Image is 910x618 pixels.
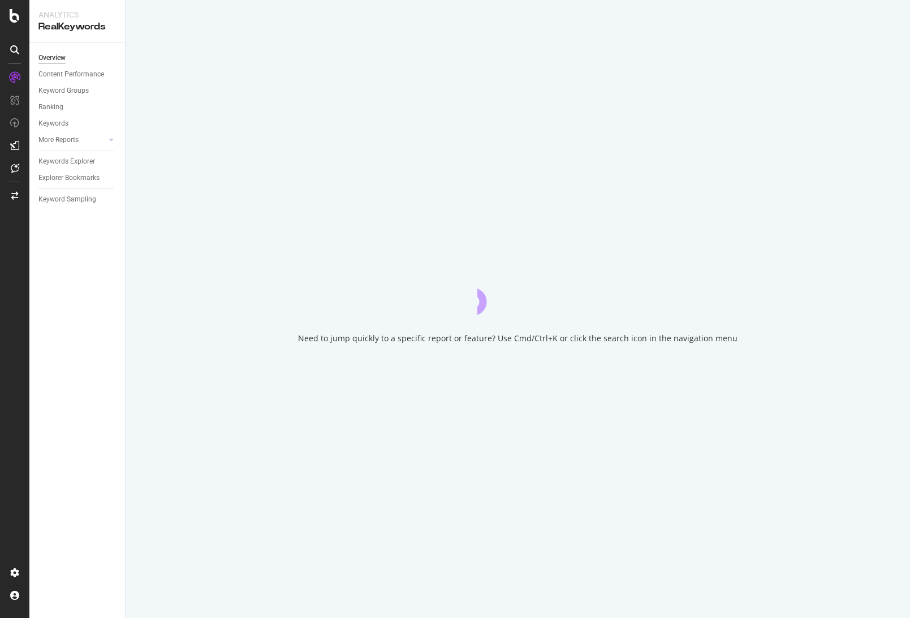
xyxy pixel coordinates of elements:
[38,85,117,97] a: Keyword Groups
[38,194,117,205] a: Keyword Sampling
[38,20,116,33] div: RealKeywords
[38,101,117,113] a: Ranking
[38,194,96,205] div: Keyword Sampling
[38,134,106,146] a: More Reports
[38,172,117,184] a: Explorer Bookmarks
[38,101,63,113] div: Ranking
[38,134,79,146] div: More Reports
[38,85,89,97] div: Keyword Groups
[38,68,104,80] div: Content Performance
[477,274,559,315] div: animation
[38,52,66,64] div: Overview
[38,118,68,130] div: Keywords
[38,68,117,80] a: Content Performance
[38,118,117,130] a: Keywords
[38,156,95,168] div: Keywords Explorer
[38,9,116,20] div: Analytics
[298,333,738,344] div: Need to jump quickly to a specific report or feature? Use Cmd/Ctrl+K or click the search icon in ...
[38,52,117,64] a: Overview
[38,172,100,184] div: Explorer Bookmarks
[38,156,117,168] a: Keywords Explorer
